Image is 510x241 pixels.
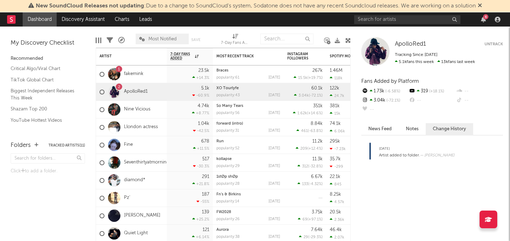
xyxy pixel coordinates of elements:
[330,86,339,91] div: 122k
[216,175,280,179] div: 1stØp shØp
[124,142,133,148] a: Fine
[330,104,340,108] div: 381k
[216,54,270,58] div: Most Recent Track
[193,146,209,151] div: +11.5 %
[302,182,308,186] span: 133
[294,93,323,98] div: ( )
[268,235,280,239] div: [DATE]
[202,192,209,197] div: 187
[216,122,280,126] div: forward (intro)
[216,122,243,126] a: forward (intro)
[216,147,239,150] div: popularity: 52
[310,94,322,98] span: -72.1 %
[309,165,322,168] span: -32.8 %
[216,157,280,161] div: kollapse
[198,68,209,73] div: 23.5k
[201,86,209,91] div: 5.1k
[299,94,309,98] span: 3.04k
[304,235,308,239] span: 29
[311,174,323,179] div: 6.67k
[299,235,323,239] div: ( )
[298,217,323,222] div: ( )
[379,153,420,157] span: Artist added to folder.
[302,165,308,168] span: 312
[118,30,125,51] div: A&R Pipeline
[309,182,322,186] span: -4.32 %
[309,129,322,133] span: -63.8 %
[354,15,460,24] input: Search for artists
[216,200,239,203] div: popularity: 14
[330,121,341,126] div: 74.1k
[216,139,280,143] div: Run
[124,213,160,219] a: [PERSON_NAME]
[216,93,240,97] div: popularity: 43
[294,75,323,80] div: ( )
[426,123,473,135] button: Change History
[330,129,345,133] div: 6.06k
[11,141,31,150] div: Folders
[330,93,344,98] div: 24.7k
[308,147,322,151] span: +12.4 %
[216,76,239,80] div: popularity: 61
[36,3,144,9] span: New SoundCloud Releases not updating
[312,139,323,144] div: 11.2k
[456,96,503,105] div: --
[216,210,231,214] a: FW2028
[221,30,249,51] div: 7-Day Fans Added (7-Day Fans Added)
[124,107,151,113] a: Nine Vicious
[216,104,280,108] div: So Many Tears
[216,69,280,73] div: Braces
[399,123,426,135] button: Notes
[216,217,240,221] div: popularity: 26
[330,76,342,80] div: 118k
[100,54,153,58] div: Artist
[330,182,341,187] div: 845
[216,182,240,186] div: popularity: 28
[124,71,143,77] a: fakemink
[198,121,209,126] div: 1.04k
[298,76,307,80] span: 15.5k
[23,12,57,27] a: Dashboard
[197,199,209,204] div: -55 %
[268,217,280,221] div: [DATE]
[395,53,437,57] span: Tracking Since: [DATE]
[260,34,313,44] input: Search...
[296,146,323,151] div: ( )
[308,218,322,222] span: +97.1 %
[330,54,383,58] div: Spotify Monthly Listeners
[297,164,323,168] div: ( )
[124,230,148,236] a: Quiet Light
[313,104,323,108] div: 351k
[216,69,228,73] a: Braces
[330,228,342,232] div: 46.4k
[312,68,323,73] div: 267k
[36,3,476,9] span: : Due to a change to SoundCloud's system, Sodatone does not have any recent Soundcloud releases. ...
[124,160,169,166] a: Seventhirtyatmorning
[330,68,342,73] div: 1.46M
[408,96,455,105] div: --
[287,52,312,61] div: Instagram Followers
[124,124,158,130] a: Llondon actress
[203,228,209,232] div: 121
[309,235,322,239] span: -29.3 %
[478,3,482,9] span: Dismiss
[330,147,346,151] div: -7.23k
[192,93,209,98] div: -60.9 %
[330,174,340,179] div: 22.1k
[201,139,209,144] div: 678
[216,193,241,196] a: Fn's & Birkins
[124,195,130,201] a: Pz'
[216,111,240,115] div: popularity: 56
[330,164,343,169] div: -299
[216,228,229,232] a: Aurora
[308,76,322,80] span: +19.7 %
[330,192,341,197] div: 8.25k
[216,235,240,239] div: popularity: 38
[330,139,340,144] div: 295k
[216,228,280,232] div: Aurora
[361,79,419,84] span: Fans Added by Platform
[301,129,308,133] span: 461
[193,128,209,133] div: -42.5 %
[107,30,113,51] div: Filters
[148,37,177,41] span: Most Notified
